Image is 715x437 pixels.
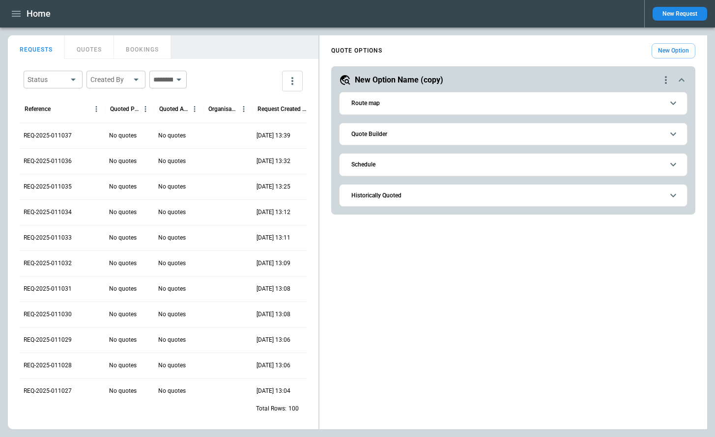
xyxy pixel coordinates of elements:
p: No quotes [109,132,137,140]
h6: Route map [351,100,380,107]
p: REQ-2025-011034 [24,208,72,217]
p: No quotes [109,183,137,191]
button: New Option [652,43,695,58]
p: No quotes [158,387,186,395]
p: REQ-2025-011036 [24,157,72,165]
h6: Schedule [351,162,375,168]
p: No quotes [158,234,186,242]
p: No quotes [109,336,137,344]
button: BOOKINGS [114,35,171,59]
p: No quotes [109,234,137,242]
p: 19/08/2025 13:32 [257,157,290,165]
p: REQ-2025-011032 [24,259,72,268]
button: New Request [653,7,707,21]
p: REQ-2025-011031 [24,285,72,293]
p: 19/08/2025 13:11 [257,234,290,242]
button: Historically Quoted [347,185,679,207]
button: more [282,71,303,91]
div: Reference [25,106,51,112]
button: New Option Name (copy)quote-option-actions [339,74,687,86]
p: No quotes [109,259,137,268]
h6: Quote Builder [351,131,387,137]
p: No quotes [158,310,186,319]
div: Status [28,75,67,84]
p: No quotes [109,285,137,293]
div: Quoted Price [110,106,139,112]
p: No quotes [109,361,137,370]
p: No quotes [158,259,186,268]
p: 19/08/2025 13:08 [257,310,290,319]
button: Route map [347,92,679,114]
p: 19/08/2025 13:08 [257,285,290,293]
p: No quotes [158,336,186,344]
p: REQ-2025-011028 [24,361,72,370]
p: No quotes [109,208,137,217]
p: No quotes [109,387,137,395]
button: Reference column menu [90,103,103,115]
h6: Historically Quoted [351,192,401,199]
p: 19/08/2025 13:06 [257,361,290,370]
button: Quoted Price column menu [139,103,152,115]
p: REQ-2025-011037 [24,132,72,140]
h4: QUOTE OPTIONS [331,49,382,53]
p: 19/08/2025 13:06 [257,336,290,344]
div: Quoted Aircraft [159,106,188,112]
p: 19/08/2025 13:09 [257,259,290,268]
p: REQ-2025-011030 [24,310,72,319]
button: QUOTES [65,35,114,59]
div: scrollable content [319,39,707,218]
div: Request Created At (UTC) [257,106,308,112]
p: No quotes [109,157,137,165]
p: No quotes [158,132,186,140]
p: No quotes [158,208,186,217]
p: No quotes [158,285,186,293]
p: No quotes [109,310,137,319]
p: 19/08/2025 13:25 [257,183,290,191]
p: No quotes [158,361,186,370]
p: REQ-2025-011027 [24,387,72,395]
h5: New Option Name (copy) [355,75,443,85]
p: REQ-2025-011029 [24,336,72,344]
p: No quotes [158,157,186,165]
button: Schedule [347,154,679,176]
p: REQ-2025-011035 [24,183,72,191]
p: 19/08/2025 13:12 [257,208,290,217]
button: Organisation column menu [237,103,250,115]
div: quote-option-actions [660,74,672,86]
button: Quote Builder [347,123,679,145]
button: REQUESTS [8,35,65,59]
div: Created By [90,75,130,84]
p: REQ-2025-011033 [24,234,72,242]
p: 19/08/2025 13:04 [257,387,290,395]
div: Organisation [208,106,237,112]
p: No quotes [158,183,186,191]
button: Quoted Aircraft column menu [188,103,201,115]
p: 19/08/2025 13:39 [257,132,290,140]
p: 100 [288,405,299,413]
h1: Home [27,8,51,20]
p: Total Rows: [256,405,286,413]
